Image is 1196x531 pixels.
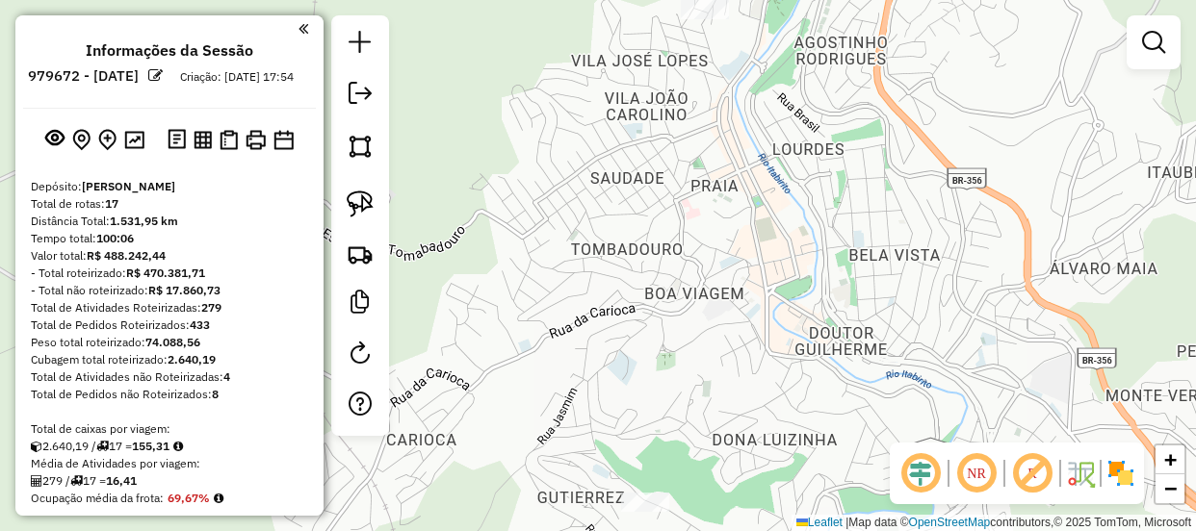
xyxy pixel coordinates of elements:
[31,334,308,351] div: Peso total roteirizado:
[201,300,221,315] strong: 279
[347,240,374,267] img: Criar rota
[190,126,216,152] button: Visualizar relatório de Roteirização
[41,124,68,155] button: Exibir sessão original
[31,491,164,505] span: Ocupação média da frota:
[68,125,94,155] button: Centralizar mapa no depósito ou ponto de apoio
[148,68,163,83] em: Alterar nome da sessão
[341,23,379,66] a: Nova sessão e pesquisa
[31,455,308,472] div: Média de Atividades por viagem:
[126,265,205,280] strong: R$ 470.381,71
[148,283,221,297] strong: R$ 17.860,73
[1009,450,1055,496] span: Exibir rótulo
[120,126,148,152] button: Otimizar todas as rotas
[621,493,669,512] div: Atividade não roteirizada - BAR DO KAKA
[845,516,848,529] span: |
[168,352,216,367] strong: 2.640,19
[270,126,298,154] button: Disponibilidade de veículos
[31,247,308,265] div: Valor total:
[31,178,308,195] div: Depósito:
[190,317,210,332] strong: 433
[341,334,379,377] a: Reroteirizar Sessão
[1156,474,1184,503] a: Zoom out
[96,441,109,452] i: Total de rotas
[792,515,1196,531] div: Map data © contributors,© 2025 TomTom, Microsoft
[1156,445,1184,474] a: Zoom in
[105,196,118,211] strong: 17
[31,230,308,247] div: Tempo total:
[1065,458,1096,489] img: Fluxo de ruas
[212,387,219,401] strong: 8
[82,179,175,193] strong: [PERSON_NAME]
[70,475,83,487] i: Total de rotas
[106,473,137,488] strong: 16,41
[1105,458,1136,489] img: Exibir/Ocultar setores
[31,438,308,455] div: 2.640,19 / 17 =
[28,67,139,85] h6: 979672 - [DATE]
[31,475,42,487] i: Total de Atividades
[796,516,843,529] a: Leaflet
[299,17,308,39] a: Clique aqui para minimizar o painel
[347,190,374,217] img: Selecionar atividades - laço
[242,126,270,154] button: Imprimir Rotas
[168,491,210,505] strong: 69,67%
[897,450,944,496] span: Ocultar deslocamento
[31,420,308,438] div: Total de caixas por viagem:
[1164,447,1177,471] span: +
[31,316,308,334] div: Total de Pedidos Roteirizados:
[347,133,374,160] img: Selecionar atividades - polígono
[164,125,190,155] button: Logs desbloquear sessão
[31,368,308,386] div: Total de Atividades não Roteirizadas:
[31,282,308,299] div: - Total não roteirizado:
[31,195,308,213] div: Total de rotas:
[87,248,166,263] strong: R$ 488.242,44
[96,231,134,245] strong: 100:06
[173,441,183,452] i: Meta Caixas/viagem: 1,00 Diferença: 154,31
[339,233,381,275] a: Criar rota
[1164,476,1177,500] span: −
[31,299,308,316] div: Total de Atividades Roteirizadas:
[31,351,308,368] div: Cubagem total roteirizado:
[145,335,200,349] strong: 74.088,56
[31,213,308,230] div: Distância Total:
[31,472,308,490] div: 279 / 17 =
[341,74,379,117] a: Exportar sessão
[110,214,178,228] strong: 1.531,95 km
[31,265,308,282] div: - Total roteirizado:
[214,493,223,504] em: Média calculada utilizando a maior ocupação (%Peso ou %Cubagem) de cada rota da sessão. Rotas cro...
[172,68,301,86] div: Criação: [DATE] 17:54
[953,450,1000,496] span: Ocultar NR
[223,369,230,384] strong: 4
[94,125,120,155] button: Adicionar Atividades
[909,516,991,529] a: OpenStreetMap
[341,283,379,326] a: Criar modelo
[132,439,169,453] strong: 155,31
[86,41,253,60] h4: Informações da Sessão
[31,441,42,452] i: Cubagem total roteirizado
[31,386,308,403] div: Total de Pedidos não Roteirizados:
[1134,23,1173,62] a: Exibir filtros
[216,126,242,154] button: Visualizar Romaneio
